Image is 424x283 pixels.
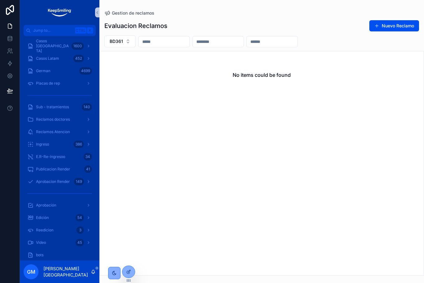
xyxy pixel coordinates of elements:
span: Video [36,240,46,245]
div: 54 [75,214,84,221]
h1: Evaluacion Reclamos [104,21,167,30]
span: Gestion de reclamos [112,10,154,16]
a: Gestion de reclamos [104,10,154,16]
a: bots [24,249,96,261]
span: Edición [36,215,49,220]
span: Ctrl [75,27,86,34]
span: Placas de rep [36,81,60,86]
h2: No items could be found [233,71,291,79]
span: Reclamos Atencion [36,129,70,134]
p: [PERSON_NAME][GEOGRAPHIC_DATA] [43,266,91,278]
div: 45 [75,239,84,246]
span: Aprobacion Render [36,179,70,184]
div: scrollable content [20,36,99,261]
button: Nuevo Reclamo [369,20,419,31]
div: 4699 [79,67,92,75]
span: Casos [GEOGRAPHIC_DATA] [36,39,69,53]
span: Publicacion Render [36,167,70,172]
span: BD361 [110,38,123,44]
div: 3 [76,226,84,234]
span: GM [27,268,35,276]
span: E.R-Re-ingresoo [36,154,65,159]
a: Video45 [24,237,96,248]
span: Aprobación [36,203,56,208]
div: 452 [73,55,84,62]
span: German [36,68,50,73]
a: Publicacion Render41 [24,164,96,175]
div: 140 [82,103,92,111]
span: Casos Latam [36,56,59,61]
span: Jump to... [33,28,73,33]
a: Reclamos Atencion [24,126,96,137]
a: Sub - tratamientos140 [24,101,96,113]
span: K [88,28,93,33]
div: 149 [74,178,84,185]
div: 386 [74,141,84,148]
button: Select Button [104,35,136,47]
span: bots [36,253,43,257]
div: 1600 [71,42,84,50]
a: Edición54 [24,212,96,223]
span: Reedicion [36,228,53,233]
a: German4699 [24,65,96,77]
a: Placas de rep [24,78,96,89]
a: Casos Latam452 [24,53,96,64]
div: 41 [84,165,92,173]
a: Reclamos doctores [24,114,96,125]
img: App logo [47,7,72,17]
span: Ingreso [36,142,49,147]
a: Ingreso386 [24,139,96,150]
span: Sub - tratamientos [36,104,69,109]
a: Reedicion3 [24,225,96,236]
div: 34 [84,153,92,160]
a: Aprobacion Render149 [24,176,96,187]
button: Jump to...CtrlK [24,25,96,36]
span: Reclamos doctores [36,117,70,122]
a: E.R-Re-ingresoo34 [24,151,96,162]
a: Casos [GEOGRAPHIC_DATA]1600 [24,40,96,52]
a: Aprobación [24,200,96,211]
